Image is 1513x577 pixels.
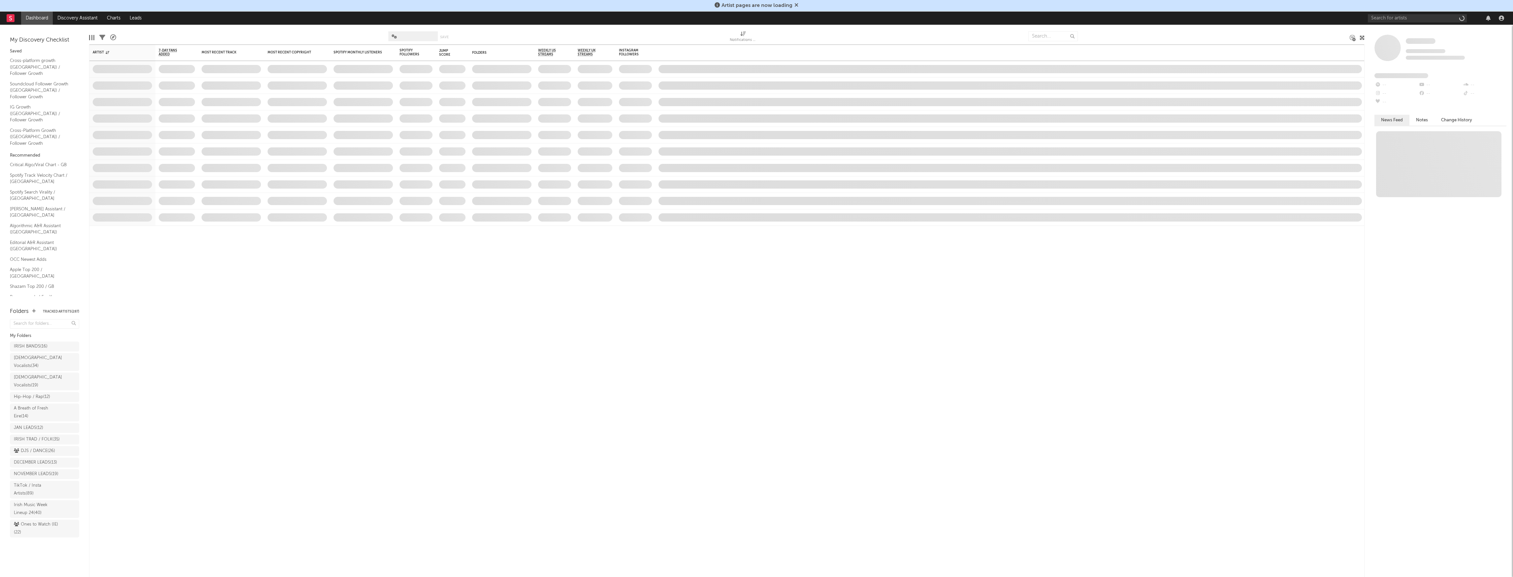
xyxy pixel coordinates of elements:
[10,392,79,402] a: Hip-Hop / Rap(12)
[472,51,522,55] div: Folders
[440,35,449,39] button: Save
[10,469,79,479] a: NOVEMBER LEADS(19)
[538,48,561,56] span: Weekly US Streams
[1374,73,1428,78] span: Fans Added by Platform
[730,28,756,47] div: Notifications (Artist)
[10,256,73,263] a: OCC Newest Adds
[722,3,792,8] span: Artist pages are now loading
[10,104,73,124] a: IG Growth ([GEOGRAPHIC_DATA]) / Follower Growth
[10,172,73,185] a: Spotify Track Velocity Chart / [GEOGRAPHIC_DATA]
[14,521,60,536] div: Ones to Watch (IE) ( 22 )
[10,47,79,55] div: Saved
[334,50,383,54] div: Spotify Monthly Listeners
[1406,38,1435,45] a: Some Artist
[14,343,48,350] div: IRISH BANDS ( 16 )
[1409,115,1434,126] button: Notes
[10,57,73,77] a: Cross-platform growth ([GEOGRAPHIC_DATA]) / Follower Growth
[202,50,251,54] div: Most Recent Track
[730,36,756,44] div: Notifications (Artist)
[10,36,79,44] div: My Discovery Checklist
[10,342,79,351] a: IRISH BANDS(16)
[1418,89,1462,98] div: --
[1406,38,1435,44] span: Some Artist
[159,48,185,56] span: 7-Day Fans Added
[10,446,79,456] a: DJS / DANCE(26)
[268,50,317,54] div: Most Recent Copyright
[21,12,53,25] a: Dashboard
[1374,89,1418,98] div: --
[14,470,58,478] div: NOVEMBER LEADS ( 19 )
[14,436,60,443] div: IRISH TRAD / FOLK ( 35 )
[14,482,60,498] div: TikTok / Insta Artists ( 89 )
[1028,31,1078,41] input: Search...
[10,239,73,253] a: Editorial A&R Assistant ([GEOGRAPHIC_DATA])
[10,332,79,340] div: My Folders
[10,266,73,280] a: Apple Top 200 / [GEOGRAPHIC_DATA]
[1374,81,1418,89] div: --
[102,12,125,25] a: Charts
[10,293,73,301] a: Recommended For You
[125,12,146,25] a: Leads
[110,28,116,47] div: A&R Pipeline
[10,161,73,168] a: Critical Algo/Viral Chart - GB
[794,3,798,8] span: Dismiss
[93,50,142,54] div: Artist
[14,447,55,455] div: DJS / DANCE ( 26 )
[10,423,79,433] a: JAN LEADS(12)
[1406,49,1445,53] span: Tracking Since: [DATE]
[89,28,94,47] div: Edit Columns
[10,319,79,329] input: Search for folders...
[10,373,79,390] a: [DEMOGRAPHIC_DATA] Vocalists(19)
[14,459,57,467] div: DECEMBER LEADS ( 13 )
[14,393,50,401] div: Hip-Hop / Rap ( 12 )
[10,205,73,219] a: [PERSON_NAME] Assistant / [GEOGRAPHIC_DATA]
[14,374,62,389] div: [DEMOGRAPHIC_DATA] Vocalists ( 19 )
[10,152,79,160] div: Recommended
[10,500,79,518] a: Irish Music Week Lineup 24(40)
[10,308,29,316] div: Folders
[439,49,456,57] div: Jump Score
[619,48,642,56] div: Instagram Followers
[1374,98,1418,106] div: --
[10,404,79,421] a: A Breath of Fresh Eire(14)
[400,48,423,56] div: Spotify Followers
[99,28,105,47] div: Filters
[14,501,60,517] div: Irish Music Week Lineup 24 ( 40 )
[10,189,73,202] a: Spotify Search Virality / [GEOGRAPHIC_DATA]
[10,353,79,371] a: [DEMOGRAPHIC_DATA] Vocalists(34)
[53,12,102,25] a: Discovery Assistant
[10,80,73,101] a: Soundcloud Follower Growth ([GEOGRAPHIC_DATA]) / Follower Growth
[1374,115,1409,126] button: News Feed
[10,435,79,444] a: IRISH TRAD / FOLK(35)
[14,405,60,420] div: A Breath of Fresh Eire ( 14 )
[1463,89,1506,98] div: --
[1368,14,1467,22] input: Search for artists
[10,520,79,537] a: Ones to Watch (IE)(22)
[10,222,73,236] a: Algorithmic A&R Assistant ([GEOGRAPHIC_DATA])
[1406,56,1465,60] span: 0 fans last week
[10,481,79,499] a: TikTok / Insta Artists(89)
[14,424,43,432] div: JAN LEADS ( 12 )
[10,283,73,290] a: Shazam Top 200 / GB
[14,354,62,370] div: [DEMOGRAPHIC_DATA] Vocalists ( 34 )
[578,48,602,56] span: Weekly UK Streams
[1463,81,1506,89] div: --
[1434,115,1479,126] button: Change History
[1418,81,1462,89] div: --
[10,458,79,468] a: DECEMBER LEADS(13)
[43,310,79,313] button: Tracked Artists(287)
[10,127,73,147] a: Cross-Platform Growth ([GEOGRAPHIC_DATA]) / Follower Growth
